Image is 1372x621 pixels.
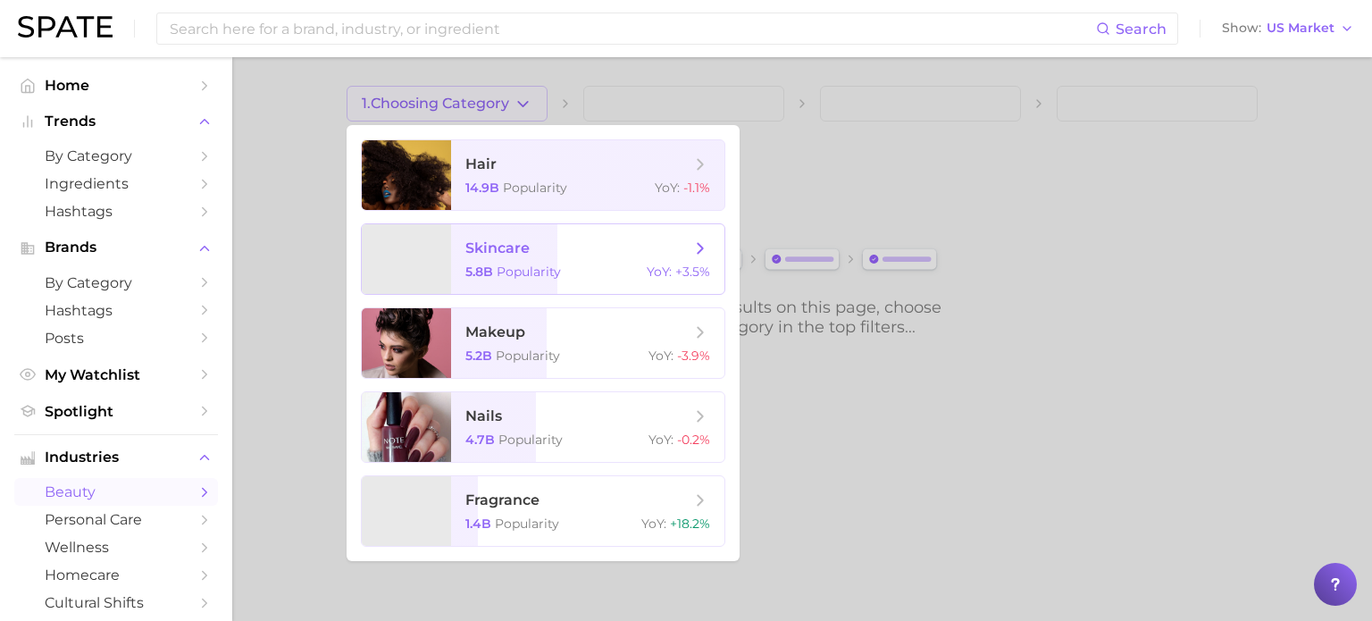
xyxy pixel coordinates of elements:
[14,506,218,533] a: personal care
[14,589,218,617] a: cultural shifts
[648,432,673,448] span: YoY :
[14,234,218,261] button: Brands
[45,175,188,192] span: Ingredients
[45,403,188,420] span: Spotlight
[45,366,188,383] span: My Watchlist
[496,348,560,364] span: Popularity
[14,197,218,225] a: Hashtags
[45,330,188,347] span: Posts
[647,264,672,280] span: YoY :
[45,539,188,556] span: wellness
[14,561,218,589] a: homecare
[465,239,530,256] span: skincare
[677,432,710,448] span: -0.2%
[45,239,188,256] span: Brands
[465,491,540,508] span: fragrance
[14,361,218,389] a: My Watchlist
[1222,23,1261,33] span: Show
[14,297,218,324] a: Hashtags
[655,180,680,196] span: YoY :
[465,348,492,364] span: 5.2b
[465,155,497,172] span: hair
[14,444,218,471] button: Industries
[45,483,188,500] span: beauty
[168,13,1096,44] input: Search here for a brand, industry, or ingredient
[1116,21,1167,38] span: Search
[14,269,218,297] a: by Category
[45,147,188,164] span: by Category
[14,324,218,352] a: Posts
[347,125,740,561] ul: 1.Choosing Category
[683,180,710,196] span: -1.1%
[498,432,563,448] span: Popularity
[45,594,188,611] span: cultural shifts
[45,203,188,220] span: Hashtags
[670,516,710,532] span: +18.2%
[641,516,666,532] span: YoY :
[497,264,561,280] span: Popularity
[45,113,188,130] span: Trends
[14,108,218,135] button: Trends
[45,302,188,319] span: Hashtags
[465,180,499,196] span: 14.9b
[45,449,188,466] span: Industries
[465,432,495,448] span: 4.7b
[1217,17,1359,40] button: ShowUS Market
[18,16,113,38] img: SPATE
[14,533,218,561] a: wellness
[465,264,493,280] span: 5.8b
[45,566,188,583] span: homecare
[675,264,710,280] span: +3.5%
[45,274,188,291] span: by Category
[465,516,491,532] span: 1.4b
[1267,23,1334,33] span: US Market
[14,478,218,506] a: beauty
[14,170,218,197] a: Ingredients
[648,348,673,364] span: YoY :
[495,516,559,532] span: Popularity
[503,180,567,196] span: Popularity
[465,323,525,340] span: makeup
[14,142,218,170] a: by Category
[14,398,218,425] a: Spotlight
[45,511,188,528] span: personal care
[465,407,502,424] span: nails
[45,77,188,94] span: Home
[14,71,218,99] a: Home
[677,348,710,364] span: -3.9%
